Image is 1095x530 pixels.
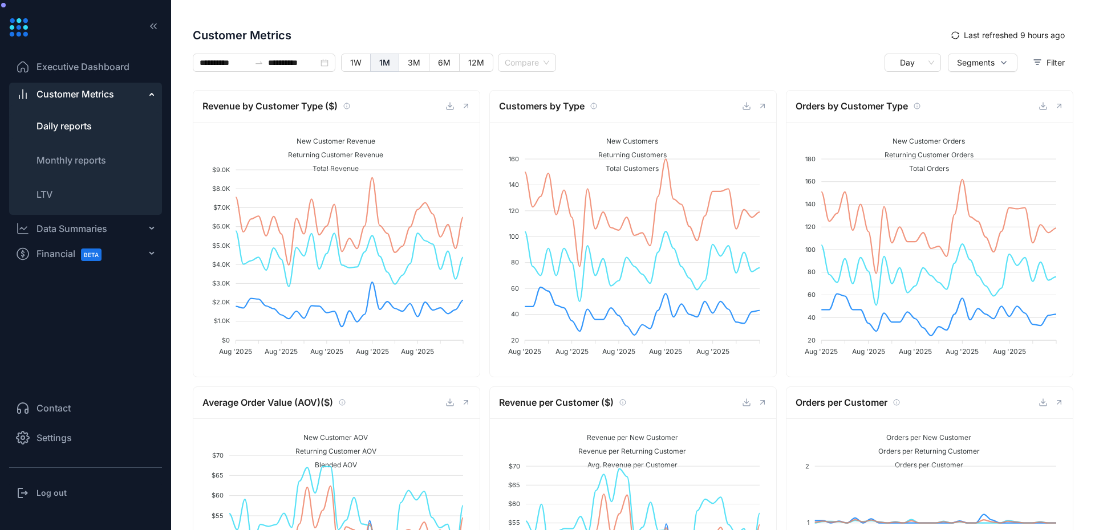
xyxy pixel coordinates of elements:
[796,99,908,113] span: Orders by Customer Type
[805,347,838,356] tspan: Aug '2025
[310,347,343,356] tspan: Aug '2025
[805,200,816,208] tspan: 140
[509,462,520,470] tspan: $70
[212,298,230,306] tspan: $2.0K
[202,396,333,410] span: Average Order Value (AOV)($)
[900,164,948,173] span: Total Orders
[964,29,1065,42] span: Last refreshed 9 hours ago
[212,451,224,459] tspan: $70
[869,447,979,455] span: Orders per Returning Customer
[212,166,230,174] tspan: $9.0K
[408,58,420,67] span: 3M
[356,347,389,356] tspan: Aug '2025
[306,460,357,469] span: Blended AOV
[589,150,666,159] span: Returning Customers
[214,317,230,325] tspan: $1.0K
[1024,54,1073,72] button: Filter
[438,58,451,67] span: 6M
[36,241,112,267] span: Financial
[891,54,934,71] span: Day
[943,26,1073,44] button: syncLast refreshed 9 hours ago
[508,347,541,356] tspan: Aug '2025
[508,519,520,527] tspan: $55
[254,58,263,67] span: swap-right
[288,137,375,145] span: New Customer Revenue
[511,310,519,318] tspan: 40
[295,433,368,442] span: New Customer AOV
[36,401,71,415] span: Contact
[578,433,678,442] span: Revenue per New Customer
[852,347,885,356] tspan: Aug '2025
[509,207,519,215] tspan: 120
[304,164,359,173] span: Total Revenue
[212,512,224,520] tspan: $55
[951,31,959,39] span: sync
[808,336,816,344] tspan: 20
[81,248,102,261] span: BETA
[36,189,52,200] span: LTV
[805,155,816,163] tspan: 180
[570,447,686,455] span: Revenue per Returning Customer
[598,137,658,145] span: New Customers
[279,150,383,159] span: Returning Customer Revenue
[957,56,995,69] span: Segments
[508,500,520,508] tspan: $60
[948,54,1017,72] button: Segments
[36,431,72,445] span: Settings
[222,336,230,344] tspan: $0
[36,87,114,101] span: Customer Metrics
[993,347,1026,356] tspan: Aug '2025
[499,99,585,113] span: Customers by Type
[287,447,376,455] span: Returning Customer AOV
[36,222,107,235] div: Data Summaries
[401,347,434,356] tspan: Aug '2025
[796,396,887,410] span: Orders per Customer
[899,347,932,356] tspan: Aug '2025
[649,347,682,356] tspan: Aug '2025
[213,203,230,211] tspan: $7.0K
[202,99,338,113] span: Revenue by Customer Type ($)
[350,58,362,67] span: 1W
[254,58,263,67] span: to
[946,347,979,356] tspan: Aug '2025
[212,279,230,287] tspan: $3.0K
[212,260,230,268] tspan: $4.0K
[36,120,92,132] span: Daily reports
[219,347,252,356] tspan: Aug '2025
[578,460,677,469] span: Avg. Revenue per Customer
[884,137,965,145] span: New Customer Orders
[499,396,614,410] span: Revenue per Customer ($)
[511,284,519,292] tspan: 60
[511,258,519,266] tspan: 80
[805,246,816,254] tspan: 100
[212,491,224,499] tspan: $60
[509,181,519,189] tspan: 140
[805,177,816,185] tspan: 160
[878,433,971,442] span: Orders per New Customer
[212,222,230,230] tspan: $6.0K
[805,223,816,231] tspan: 120
[807,519,809,527] tspan: 1
[808,313,816,321] tspan: 40
[265,347,298,356] tspan: Aug '2025
[1047,56,1065,69] span: Filter
[696,347,729,356] tspan: Aug '2025
[875,150,973,159] span: Returning Customer Orders
[602,347,635,356] tspan: Aug '2025
[508,481,520,489] tspan: $65
[468,58,484,67] span: 12M
[379,58,390,67] span: 1M
[805,462,809,470] tspan: 2
[36,487,67,499] h3: Log out
[193,27,943,44] span: Customer Metrics
[808,268,816,276] tspan: 80
[509,233,519,240] tspan: 100
[212,471,224,479] tspan: $65
[886,460,963,469] span: Orders per Customer
[36,60,129,74] span: Executive Dashboard
[36,154,106,166] span: Monthly reports
[808,291,816,299] tspan: 60
[597,164,659,173] span: Total Customers
[509,155,519,163] tspan: 160
[555,347,589,356] tspan: Aug '2025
